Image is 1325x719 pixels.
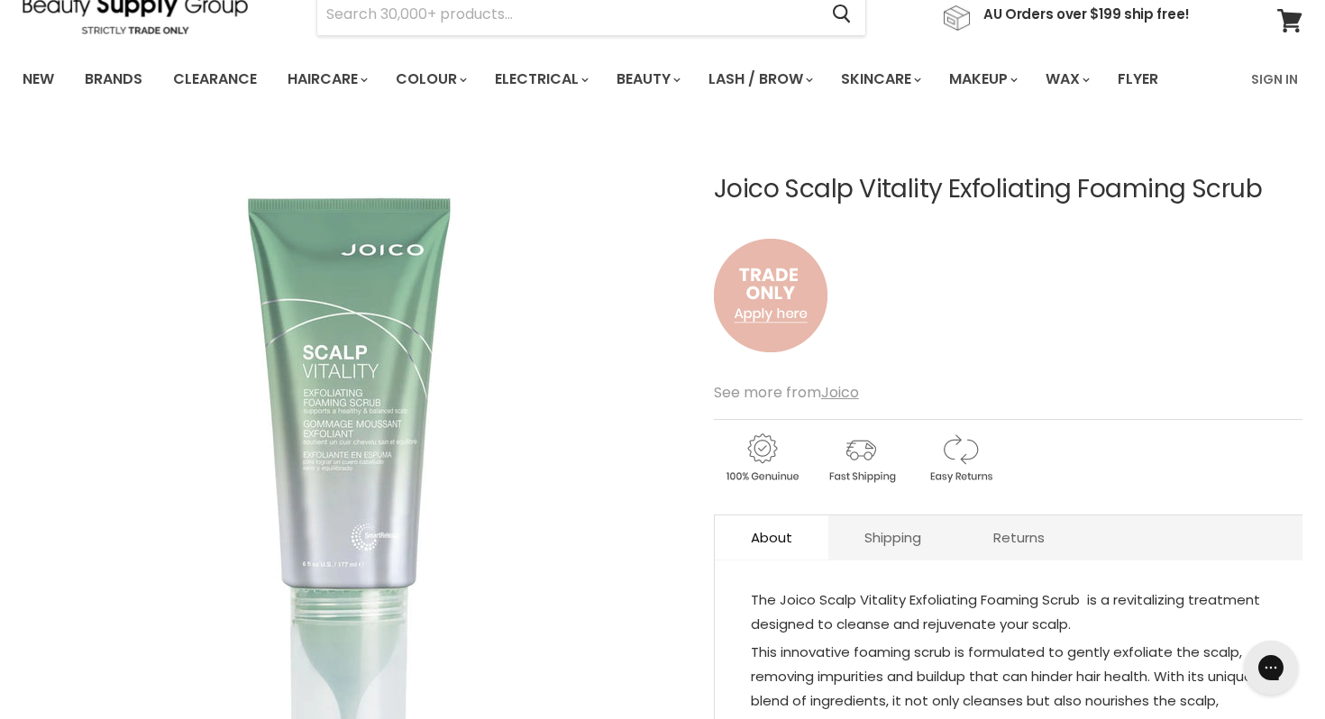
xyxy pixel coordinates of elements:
a: Colour [382,60,478,98]
a: Returns [957,515,1081,560]
img: shipping.gif [813,431,909,486]
a: Brands [71,60,156,98]
iframe: Gorgias live chat messenger [1235,634,1307,701]
a: Skincare [827,60,932,98]
h1: Joico Scalp Vitality Exfoliating Foaming Scrub [714,176,1302,204]
a: Clearance [160,60,270,98]
span: See more from [714,382,859,403]
img: to.png [714,221,827,370]
a: Beauty [603,60,691,98]
img: genuine.gif [714,431,809,486]
a: Lash / Brow [695,60,824,98]
ul: Main menu [9,53,1206,105]
a: Shipping [828,515,957,560]
a: Electrical [481,60,599,98]
a: Haircare [274,60,379,98]
a: About [715,515,828,560]
img: returns.gif [912,431,1008,486]
p: The Joico Scalp Vitality Exfoliating Foaming Scrub is a revitalizing treatment designed to cleans... [751,587,1266,640]
a: New [9,60,68,98]
a: Flyer [1104,60,1172,98]
a: Joico [821,382,859,403]
a: Wax [1032,60,1101,98]
a: Makeup [936,60,1028,98]
a: Sign In [1240,60,1309,98]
